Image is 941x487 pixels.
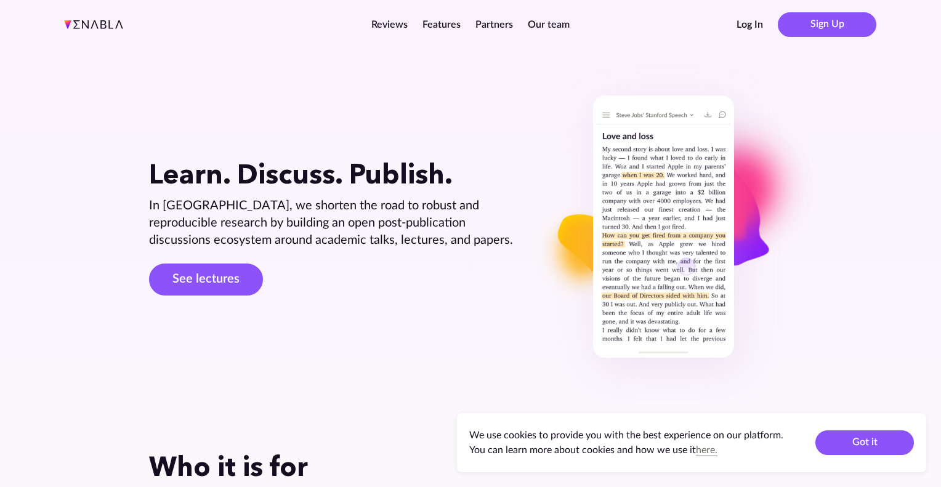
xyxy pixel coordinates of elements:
[696,445,717,455] a: here.
[475,20,513,30] a: Partners
[149,158,517,190] h1: Learn. Discuss. Publish.
[737,18,763,31] button: Log In
[149,197,517,249] div: In [GEOGRAPHIC_DATA], we shorten the road to robust and reproducible research by building an open...
[528,20,570,30] a: Our team
[371,20,408,30] a: Reviews
[815,430,914,455] button: Got it
[778,12,876,37] button: Sign Up
[469,430,783,455] span: We use cookies to provide you with the best experience on our platform. You can learn more about ...
[149,264,263,296] a: See lectures
[422,20,461,30] a: Features
[149,450,792,483] h2: Who it is for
